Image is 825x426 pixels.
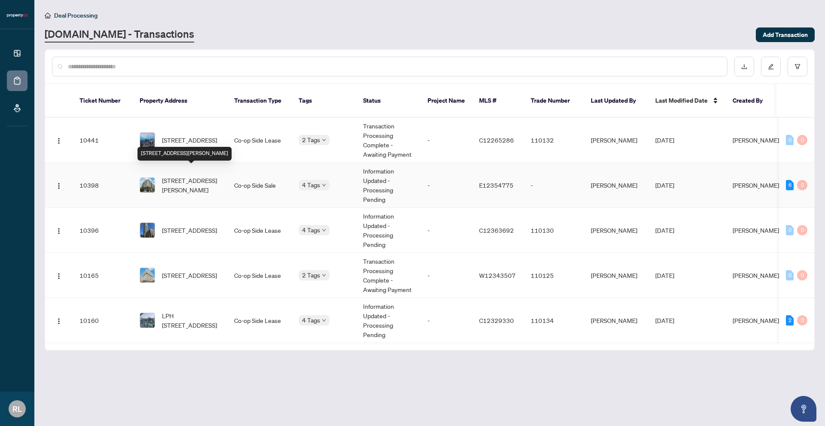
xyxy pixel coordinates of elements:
td: Co-op Side Lease [227,253,292,298]
div: 0 [786,135,794,145]
td: Transaction Processing Complete - Awaiting Payment [356,253,421,298]
button: download [734,57,754,76]
span: RL [12,403,22,415]
span: [STREET_ADDRESS][PERSON_NAME] [162,176,220,195]
span: filter [794,64,801,70]
div: 0 [797,180,807,190]
td: Co-op Side Lease [227,118,292,163]
button: filter [788,57,807,76]
td: - [421,253,472,298]
td: [PERSON_NAME] [584,118,648,163]
td: 10160 [73,298,133,343]
div: 0 [786,270,794,280]
div: 6 [786,180,794,190]
td: 110132 [524,118,584,163]
span: Last Modified Date [655,96,708,105]
td: [PERSON_NAME] [584,208,648,253]
span: Deal Processing [54,12,98,19]
th: Last Updated By [584,84,648,118]
span: down [322,228,326,232]
td: - [421,208,472,253]
th: Status [356,84,421,118]
span: [STREET_ADDRESS] [162,135,217,145]
td: Information Updated - Processing Pending [356,208,421,253]
span: down [322,318,326,323]
td: 110134 [524,298,584,343]
td: 10396 [73,208,133,253]
th: MLS # [472,84,524,118]
span: Add Transaction [763,28,808,42]
img: logo [7,13,27,18]
span: C12363692 [479,226,514,234]
span: [DATE] [655,271,674,279]
td: [PERSON_NAME] [584,163,648,208]
td: [PERSON_NAME] [584,298,648,343]
td: Co-op Side Sale [227,163,292,208]
td: 10441 [73,118,133,163]
td: - [421,298,472,343]
span: down [322,273,326,277]
td: Co-op Side Lease [227,208,292,253]
div: [STREET_ADDRESS][PERSON_NAME] [137,147,232,161]
td: - [421,163,472,208]
span: download [741,64,747,70]
span: [PERSON_NAME] [733,136,779,144]
span: LPH [STREET_ADDRESS] [162,311,220,330]
span: 4 Tags [302,315,320,325]
span: [DATE] [655,181,674,189]
img: thumbnail-img [140,178,155,192]
span: 2 Tags [302,270,320,280]
td: Information Updated - Processing Pending [356,163,421,208]
img: Logo [55,137,62,144]
th: Last Modified Date [648,84,726,118]
span: C12329330 [479,316,514,324]
img: thumbnail-img [140,133,155,147]
span: down [322,183,326,187]
span: home [45,12,51,18]
button: Logo [52,223,66,237]
img: thumbnail-img [140,268,155,283]
td: - [421,118,472,163]
button: Logo [52,313,66,327]
img: Logo [55,183,62,189]
div: 0 [797,315,807,326]
span: [PERSON_NAME] [733,271,779,279]
div: 0 [797,270,807,280]
span: [STREET_ADDRESS] [162,225,217,235]
th: Project Name [421,84,472,118]
button: Add Transaction [756,27,815,42]
th: Created By [726,84,777,118]
span: [DATE] [655,226,674,234]
span: down [322,138,326,142]
td: Information Updated - Processing Pending [356,298,421,343]
span: E12354775 [479,181,513,189]
span: [PERSON_NAME] [733,181,779,189]
span: 4 Tags [302,225,320,235]
div: 0 [797,135,807,145]
button: Logo [52,268,66,282]
span: [PERSON_NAME] [733,316,779,324]
span: [STREET_ADDRESS] [162,271,217,280]
span: edit [768,64,774,70]
th: Tags [292,84,356,118]
img: Logo [55,318,62,325]
td: 110130 [524,208,584,253]
span: [DATE] [655,316,674,324]
span: 4 Tags [302,180,320,190]
td: 10398 [73,163,133,208]
img: Logo [55,273,62,280]
img: thumbnail-img [140,223,155,237]
button: Logo [52,178,66,192]
button: Open asap [791,396,816,422]
button: Logo [52,133,66,147]
img: thumbnail-img [140,313,155,328]
a: [DOMAIN_NAME] - Transactions [45,27,194,43]
td: 110125 [524,253,584,298]
span: [DATE] [655,136,674,144]
span: [PERSON_NAME] [733,226,779,234]
th: Transaction Type [227,84,292,118]
td: Co-op Side Lease [227,298,292,343]
td: 10165 [73,253,133,298]
th: Property Address [133,84,227,118]
span: C12265286 [479,136,514,144]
